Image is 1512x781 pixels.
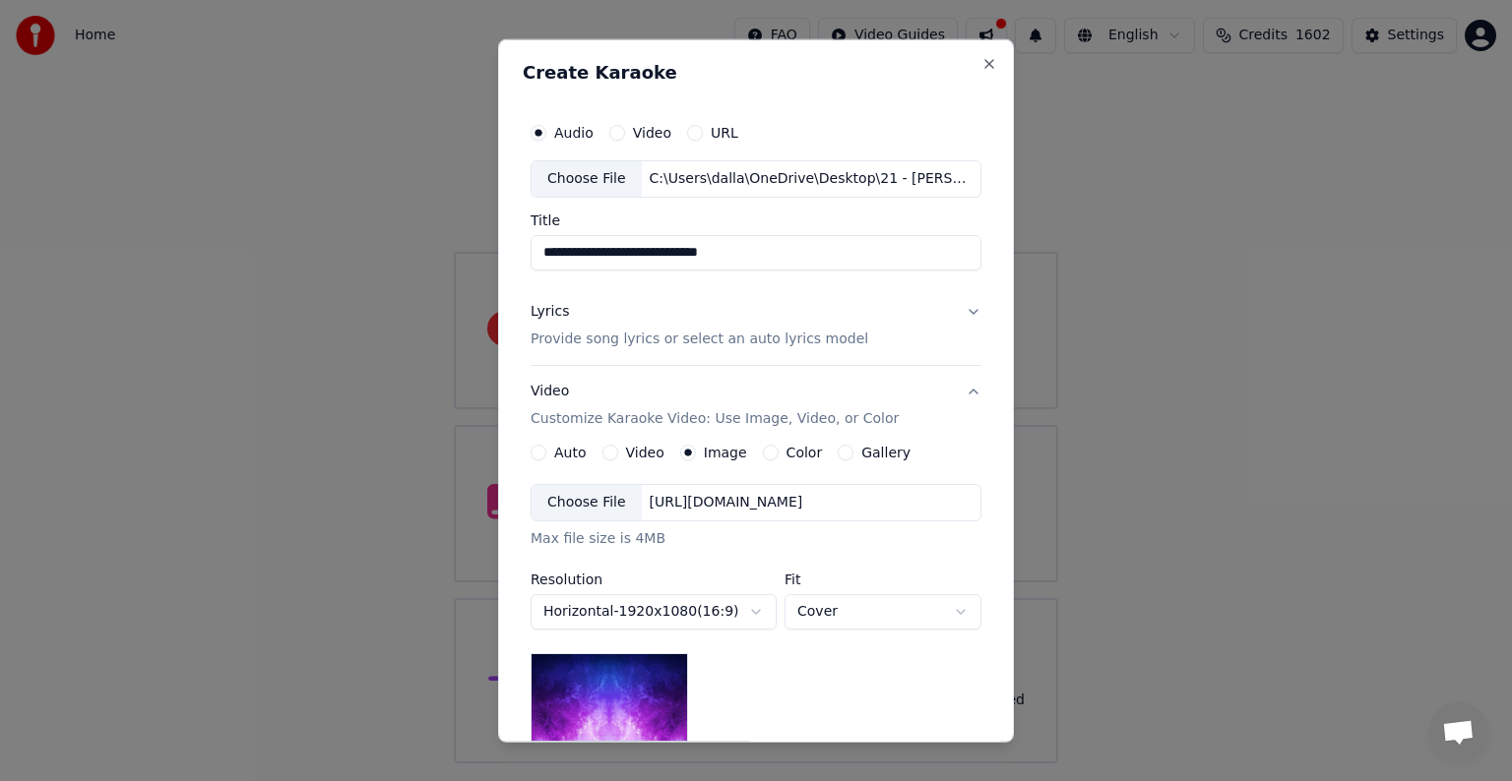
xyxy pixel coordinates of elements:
button: LyricsProvide song lyrics or select an auto lyrics model [531,286,981,365]
div: Max file size is 4MB [531,529,981,549]
div: Choose File [532,161,642,197]
label: Video [626,446,664,459]
div: C:\Users\dalla\OneDrive\Desktop\21 - [PERSON_NAME] - Historia De [PERSON_NAME] [MiguelCM].mp3 [642,169,976,189]
label: Fit [785,572,981,586]
div: [URL][DOMAIN_NAME] [642,493,811,512]
label: Auto [554,446,587,459]
div: Choose File [532,485,642,520]
label: URL [711,126,738,140]
label: Audio [554,126,594,140]
label: Color [787,446,823,459]
div: Video [531,382,899,429]
label: Video [633,126,671,140]
label: Gallery [861,446,911,459]
button: VideoCustomize Karaoke Video: Use Image, Video, or Color [531,366,981,445]
div: Lyrics [531,302,569,322]
label: Resolution [531,572,777,586]
p: Customize Karaoke Video: Use Image, Video, or Color [531,409,899,429]
label: Image [704,446,747,459]
p: Provide song lyrics or select an auto lyrics model [531,330,868,349]
label: Title [531,213,981,227]
h2: Create Karaoke [523,64,989,82]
